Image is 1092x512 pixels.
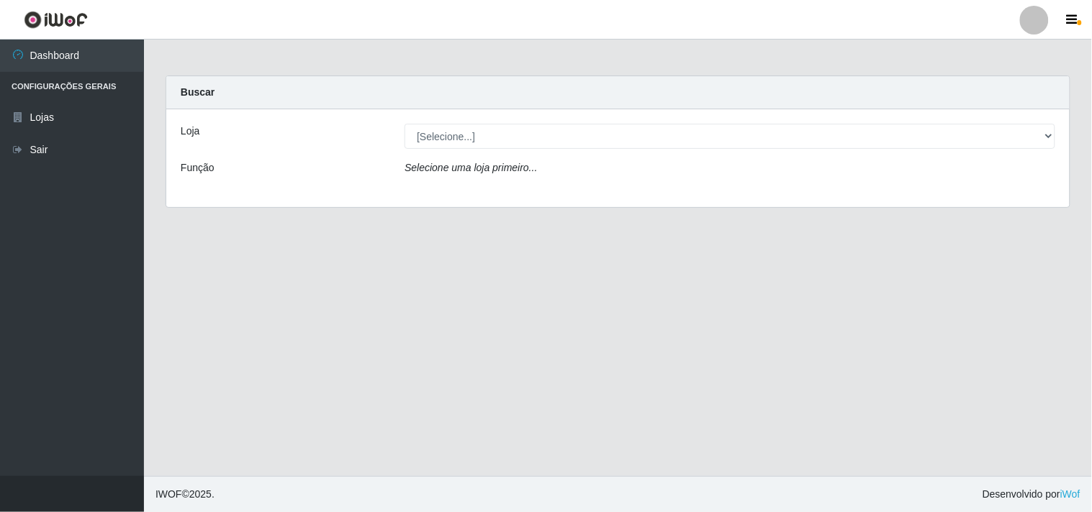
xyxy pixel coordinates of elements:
[155,487,215,502] span: © 2025 .
[181,160,215,175] label: Função
[155,488,182,500] span: IWOF
[181,86,215,98] strong: Buscar
[24,11,88,29] img: CoreUI Logo
[405,162,537,173] i: Selecione uma loja primeiro...
[983,487,1080,502] span: Desenvolvido por
[1060,488,1080,500] a: iWof
[181,124,199,139] label: Loja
